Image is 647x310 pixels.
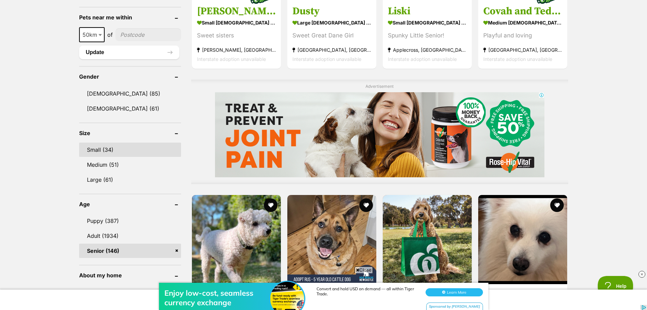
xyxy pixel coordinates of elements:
[79,158,181,172] a: Medium (51)
[79,46,179,59] button: Update
[639,271,645,278] img: close_rtb.svg
[359,198,373,212] button: favourite
[197,45,276,54] strong: [PERSON_NAME], [GEOGRAPHIC_DATA]
[107,31,113,39] span: of
[426,19,483,27] button: Learn More
[388,56,457,62] span: Interstate adoption unavailable
[388,18,467,28] strong: small [DEMOGRAPHIC_DATA] Dog
[215,92,544,177] iframe: Advertisement
[197,56,266,62] span: Interstate adoption unavailable
[197,5,276,18] h3: [PERSON_NAME] and [PERSON_NAME]
[292,31,371,40] div: Sweet Great Dane Girl
[317,17,418,27] div: Convert and hold USD on demand — all within Tiger Trade.
[79,86,181,101] a: [DEMOGRAPHIC_DATA] (85)
[80,30,104,39] span: 50km
[79,173,181,187] a: Large (61)
[197,31,276,40] div: Sweet sisters
[388,31,467,40] div: Spunky Little Senior!
[164,19,273,38] div: Enjoy low-cost, seamless currency exchange
[388,5,467,18] h3: Liski
[287,195,376,284] img: Rus - 5 Year Old Cattle Dog - Australian Cattle Dog
[551,198,564,212] button: favourite
[79,229,181,243] a: Adult (1934)
[355,266,373,273] span: Close
[79,74,181,80] header: Gender
[79,101,181,116] a: [DEMOGRAPHIC_DATA] (61)
[478,195,567,284] img: Tara - Japanese Spitz Dog
[483,31,562,40] div: Playful and loving
[292,18,371,28] strong: large [DEMOGRAPHIC_DATA] Dog
[197,18,276,28] strong: small [DEMOGRAPHIC_DATA] Dog
[191,80,568,184] div: Advertisement
[79,201,181,207] header: Age
[483,45,562,54] strong: [GEOGRAPHIC_DATA], [GEOGRAPHIC_DATA]
[270,13,304,47] img: Enjoy low-cost, seamless currency exchange
[79,14,181,20] header: Pets near me within
[483,18,562,28] strong: medium [DEMOGRAPHIC_DATA] Dog
[192,195,281,284] img: Loki - Bichon Frise Dog
[483,56,552,62] span: Interstate adoption unavailable
[292,45,371,54] strong: [GEOGRAPHIC_DATA], [GEOGRAPHIC_DATA]
[115,28,181,41] input: postcode
[79,244,181,258] a: Senior (146)
[79,143,181,157] a: Small (34)
[79,27,105,42] span: 50km
[79,214,181,228] a: Puppy (387)
[292,5,371,18] h3: Dusty
[483,5,562,18] h3: Covah and Teddy
[292,56,361,62] span: Interstate adoption unavailable
[426,33,483,42] div: Sponsored by [PERSON_NAME]
[79,130,181,136] header: Size
[388,45,467,54] strong: Applecross, [GEOGRAPHIC_DATA]
[264,198,277,212] button: favourite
